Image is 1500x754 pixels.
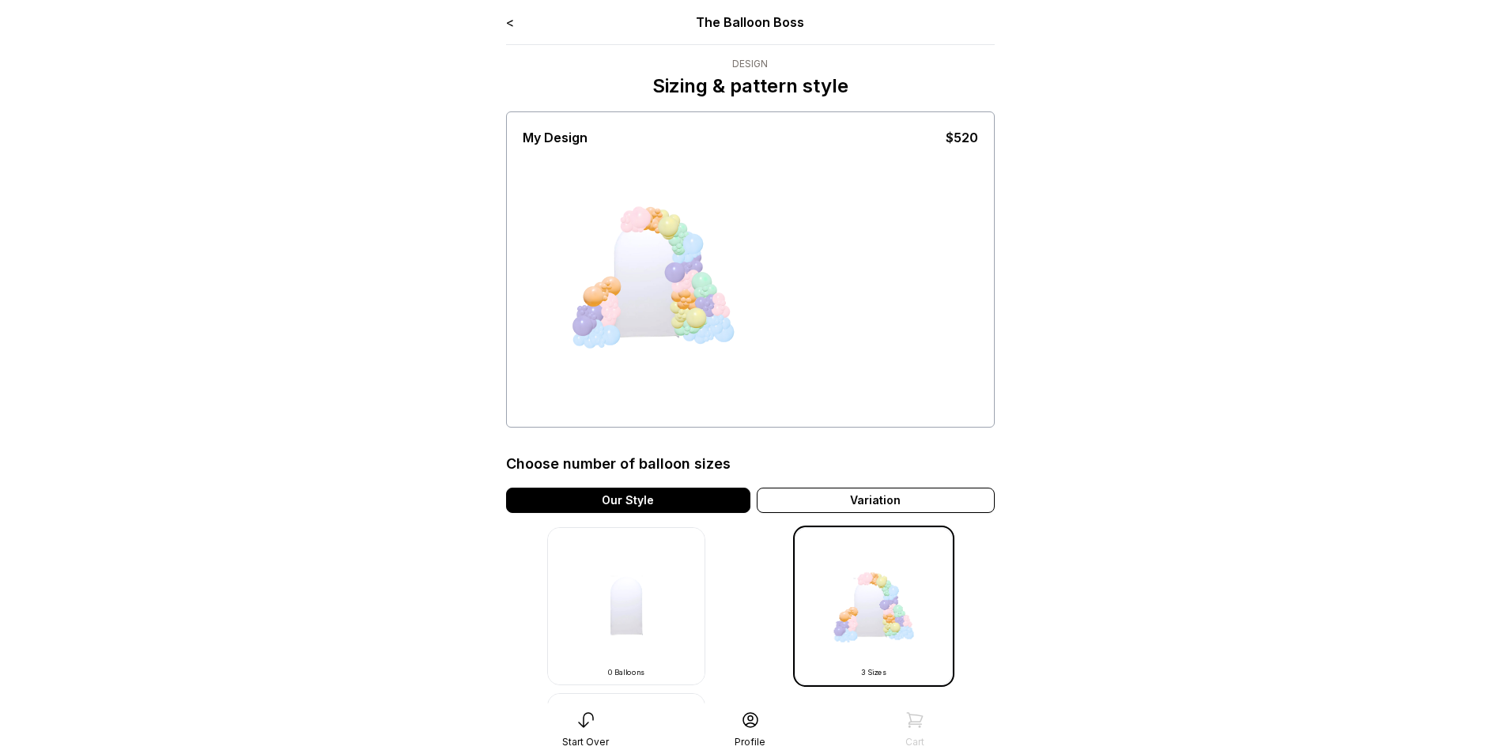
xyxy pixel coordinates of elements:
a: < [506,14,514,30]
img: - [547,527,705,685]
div: Profile [735,736,765,748]
img: - [795,527,953,685]
div: My Design [523,128,588,147]
div: $520 [946,128,978,147]
div: Variation [757,488,995,513]
p: Sizing & pattern style [652,74,848,99]
div: Start Over [562,736,609,748]
div: 3 Sizes [814,668,933,677]
div: The Balloon Boss [603,13,897,32]
div: 0 Balloons [567,668,686,677]
div: Choose number of balloon sizes [506,453,731,475]
div: Design [652,58,848,70]
div: Cart [905,736,924,748]
div: Our Style [506,488,750,513]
